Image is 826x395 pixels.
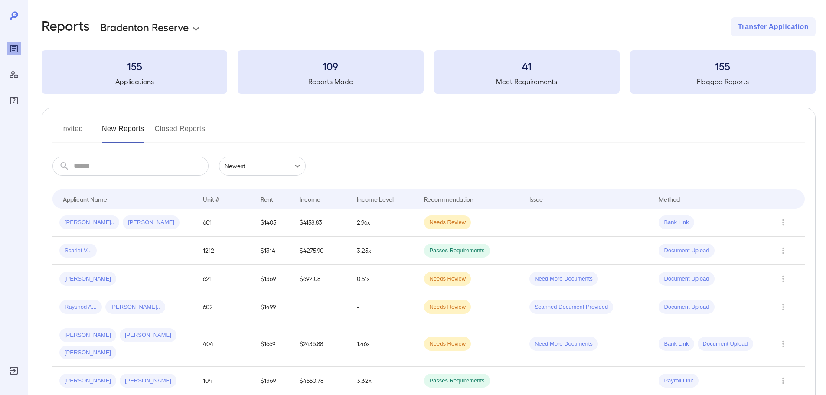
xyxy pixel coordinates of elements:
td: 1212 [196,237,254,265]
div: Income Level [357,194,394,204]
span: [PERSON_NAME] [59,377,116,385]
div: Reports [7,42,21,55]
td: 3.25x [350,237,417,265]
button: Row Actions [776,244,790,258]
button: Row Actions [776,272,790,286]
span: Payroll Link [659,377,698,385]
button: Row Actions [776,215,790,229]
div: Manage Users [7,68,21,82]
td: 602 [196,293,254,321]
span: Scarlet V... [59,247,97,255]
button: Row Actions [776,337,790,351]
span: Document Upload [659,275,714,283]
td: $4550.78 [293,367,350,395]
span: Scanned Document Provided [529,303,613,311]
td: 601 [196,209,254,237]
span: Passes Requirements [424,377,490,385]
div: Rent [261,194,274,204]
button: Invited [52,122,91,143]
td: $4158.83 [293,209,350,237]
span: Needs Review [424,275,471,283]
h3: 155 [42,59,227,73]
td: 2.96x [350,209,417,237]
div: Applicant Name [63,194,107,204]
td: $2436.88 [293,321,350,367]
td: - [350,293,417,321]
h3: 109 [238,59,423,73]
div: Log Out [7,364,21,378]
span: [PERSON_NAME] [123,219,180,227]
div: Recommendation [424,194,473,204]
button: Row Actions [776,374,790,388]
span: Rayshod A... [59,303,102,311]
span: [PERSON_NAME] [59,275,116,283]
div: Method [659,194,680,204]
span: [PERSON_NAME] [59,331,116,340]
td: $1405 [254,209,293,237]
h3: 41 [434,59,620,73]
button: Row Actions [776,300,790,314]
span: Document Upload [659,303,714,311]
span: [PERSON_NAME] [120,331,176,340]
td: $1499 [254,293,293,321]
td: 1.46x [350,321,417,367]
td: $1314 [254,237,293,265]
h5: Flagged Reports [630,76,816,87]
summary: 155Applications109Reports Made41Meet Requirements155Flagged Reports [42,50,816,94]
button: New Reports [102,122,144,143]
td: 3.32x [350,367,417,395]
span: Needs Review [424,219,471,227]
h5: Applications [42,76,227,87]
button: Closed Reports [155,122,206,143]
div: FAQ [7,94,21,108]
td: $692.08 [293,265,350,293]
td: 0.51x [350,265,417,293]
div: Newest [219,157,306,176]
td: $1369 [254,367,293,395]
div: Income [300,194,320,204]
span: Needs Review [424,303,471,311]
td: $4275.90 [293,237,350,265]
span: [PERSON_NAME] [59,349,116,357]
span: [PERSON_NAME].. [59,219,119,227]
td: 621 [196,265,254,293]
td: 404 [196,321,254,367]
span: Need More Documents [529,275,598,283]
span: Bank Link [659,219,694,227]
h5: Reports Made [238,76,423,87]
span: Document Upload [659,247,714,255]
h5: Meet Requirements [434,76,620,87]
td: 104 [196,367,254,395]
span: Document Upload [698,340,753,348]
span: Needs Review [424,340,471,348]
span: Passes Requirements [424,247,490,255]
span: Bank Link [659,340,694,348]
span: [PERSON_NAME].. [105,303,165,311]
span: [PERSON_NAME] [120,377,176,385]
p: Bradenton Reserve [101,20,189,34]
div: Issue [529,194,543,204]
h2: Reports [42,17,90,36]
td: $1669 [254,321,293,367]
td: $1369 [254,265,293,293]
span: Need More Documents [529,340,598,348]
button: Transfer Application [731,17,816,36]
h3: 155 [630,59,816,73]
div: Unit # [203,194,219,204]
